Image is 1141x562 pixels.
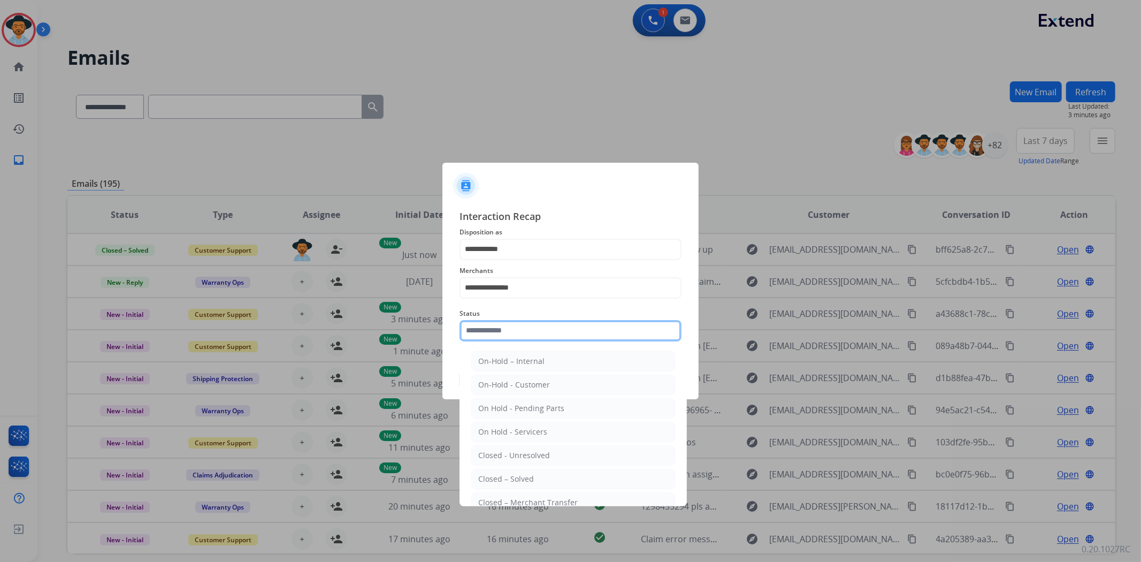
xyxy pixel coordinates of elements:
[478,450,550,461] div: Closed - Unresolved
[478,356,545,367] div: On-Hold – Internal
[453,173,479,199] img: contactIcon
[460,226,681,239] span: Disposition as
[478,379,550,390] div: On-Hold - Customer
[478,427,547,437] div: On Hold - Servicers
[1082,543,1130,556] p: 0.20.1027RC
[478,474,534,484] div: Closed – Solved
[478,403,564,414] div: On Hold - Pending Parts
[478,497,578,508] div: Closed – Merchant Transfer
[460,209,681,226] span: Interaction Recap
[460,264,681,277] span: Merchants
[460,307,681,320] span: Status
